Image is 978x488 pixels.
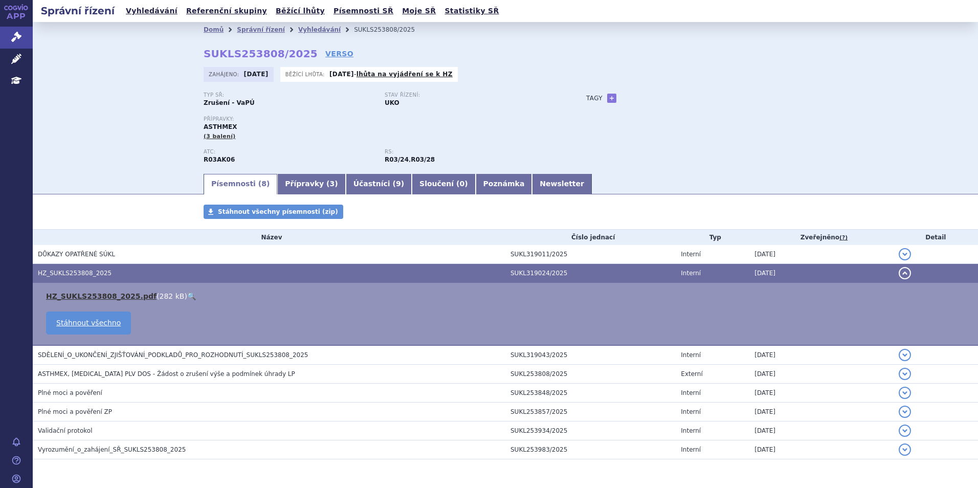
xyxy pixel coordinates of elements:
span: Externí [681,370,702,378]
a: Správní řízení [237,26,285,33]
h2: Správní řízení [33,4,123,18]
th: Detail [894,230,978,245]
td: [DATE] [749,403,893,422]
a: Statistiky SŘ [441,4,502,18]
div: , [385,149,566,164]
span: Vyrozumění_o_zahájení_SŘ_SUKLS253808_2025 [38,446,186,453]
span: 9 [396,180,401,188]
td: [DATE] [749,422,893,440]
span: Interní [681,251,701,258]
a: VERSO [325,49,353,59]
span: ASTHMEX [204,123,237,130]
a: + [607,94,616,103]
a: Přípravky (3) [277,174,345,194]
a: Vyhledávání [298,26,341,33]
span: 8 [261,180,266,188]
td: SUKL253857/2025 [505,403,676,422]
p: ATC: [204,149,374,155]
h3: Tagy [586,92,603,104]
span: Plné moci a pověření [38,389,102,396]
a: Písemnosti SŘ [330,4,396,18]
span: Stáhnout všechny písemnosti (zip) [218,208,338,215]
button: detail [899,425,911,437]
a: Stáhnout všechno [46,312,131,335]
a: Písemnosti (8) [204,174,277,194]
a: Moje SŘ [399,4,439,18]
span: 282 kB [160,292,185,300]
td: SUKL319024/2025 [505,264,676,283]
strong: fixní kombinace flutikason a salmeterol - aerosol, suspenze a roztok, inhal. aplikace [411,156,435,163]
th: Zveřejněno [749,230,893,245]
strong: [DATE] [329,71,354,78]
button: detail [899,368,911,380]
span: Běžící lhůta: [285,70,327,78]
span: Interní [681,270,701,277]
strong: fixní kombinace léčivých látek salmeterol a flutikason, v lékové formě prášku k inhalaci [385,156,409,163]
th: Číslo jednací [505,230,676,245]
p: Typ SŘ: [204,92,374,98]
td: SUKL319043/2025 [505,345,676,365]
a: Newsletter [532,174,592,194]
p: Přípravky: [204,116,566,122]
td: SUKL253848/2025 [505,384,676,403]
strong: UKO [385,99,399,106]
span: ASTHMEX, INH PLV DOS - Žádost o zrušení výše a podmínek úhrady LP [38,370,295,378]
p: Stav řízení: [385,92,555,98]
p: RS: [385,149,555,155]
span: 0 [459,180,464,188]
abbr: (?) [839,234,848,241]
a: Stáhnout všechny písemnosti (zip) [204,205,343,219]
button: detail [899,406,911,418]
span: 3 [330,180,335,188]
span: (3 balení) [204,133,236,140]
a: lhůta na vyjádření se k HZ [357,71,453,78]
li: SUKLS253808/2025 [354,22,428,37]
td: [DATE] [749,264,893,283]
td: SUKL253808/2025 [505,365,676,384]
td: [DATE] [749,440,893,459]
td: SUKL319011/2025 [505,245,676,264]
a: Účastníci (9) [346,174,412,194]
p: - [329,70,453,78]
a: Sloučení (0) [412,174,475,194]
a: Vyhledávání [123,4,181,18]
a: 🔍 [187,292,196,300]
span: HZ_SUKLS253808_2025 [38,270,112,277]
a: Domů [204,26,224,33]
a: HZ_SUKLS253808_2025.pdf [46,292,157,300]
td: SUKL253934/2025 [505,422,676,440]
button: detail [899,248,911,260]
span: Interní [681,389,701,396]
span: Interní [681,427,701,434]
th: Název [33,230,505,245]
span: DŮKAZY OPATŘENÉ SÚKL [38,251,115,258]
li: ( ) [46,291,968,301]
span: Validační protokol [38,427,93,434]
strong: [DATE] [244,71,269,78]
td: SUKL253983/2025 [505,440,676,459]
strong: Zrušení - VaPÚ [204,99,255,106]
span: Interní [681,408,701,415]
strong: SUKLS253808/2025 [204,48,318,60]
button: detail [899,387,911,399]
strong: SALMETEROL A FLUTIKASON [204,156,235,163]
a: Poznámka [476,174,532,194]
a: Referenční skupiny [183,4,270,18]
td: [DATE] [749,345,893,365]
td: [DATE] [749,384,893,403]
span: SDĚLENÍ_O_UKONČENÍ_ZJIŠŤOVÁNÍ_PODKLADŮ_PRO_ROZHODNUTÍ_SUKLS253808_2025 [38,351,308,359]
span: Plné moci a pověření ZP [38,408,112,415]
td: [DATE] [749,245,893,264]
button: detail [899,349,911,361]
span: Zahájeno: [209,70,241,78]
span: Interní [681,446,701,453]
th: Typ [676,230,749,245]
button: detail [899,443,911,456]
span: Interní [681,351,701,359]
a: Běžící lhůty [273,4,328,18]
td: [DATE] [749,365,893,384]
button: detail [899,267,911,279]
